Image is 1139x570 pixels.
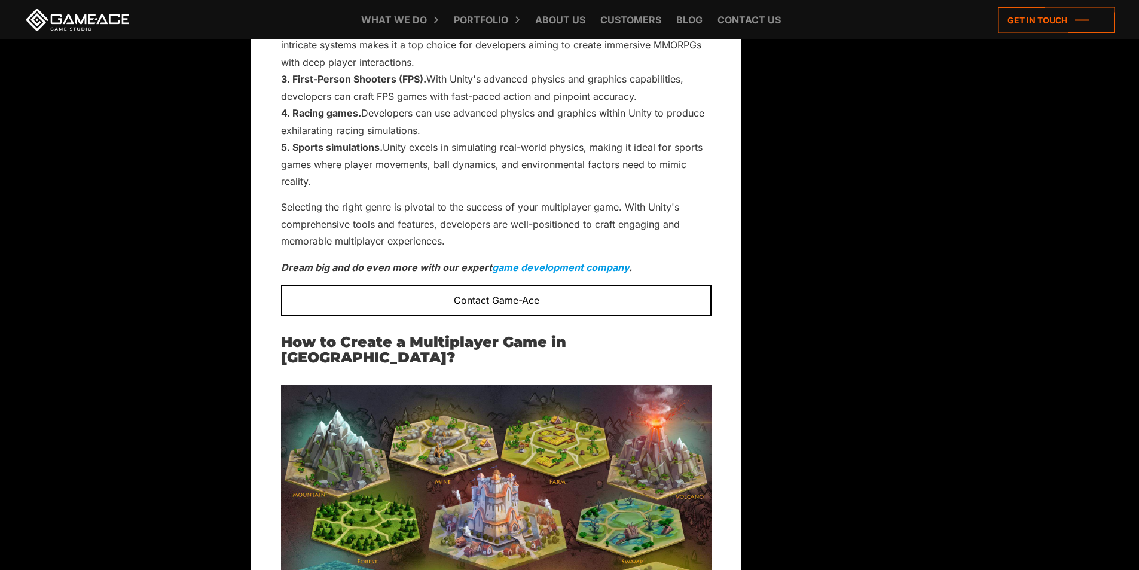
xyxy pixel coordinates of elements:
[292,107,361,119] strong: Racing games.
[292,73,426,85] strong: First-Person Shooters (FPS).
[492,261,629,273] a: game development company
[281,141,703,187] span: Unity excels in simulating real-world physics, making it ideal for sports games where player move...
[281,199,712,249] p: Selecting the right genre is pivotal to the success of your multiplayer game. With Unity's compre...
[281,334,712,366] h2: How to Create a Multiplayer Game in [GEOGRAPHIC_DATA]?
[281,285,712,316] a: Contact Game-Ace
[998,7,1115,33] a: Get in touch
[281,73,683,102] span: With Unity's advanced physics and graphics capabilities, developers can craft FPS games with fast...
[281,259,712,276] p: Dream big and do even more with our expert .
[281,22,701,68] span: The Unity game engine's capability to render expansive worlds and manage intricate systems makes ...
[281,107,704,136] span: Developers can use advanced physics and graphics within Unity to produce exhilarating racing simu...
[292,141,383,153] strong: Sports simulations.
